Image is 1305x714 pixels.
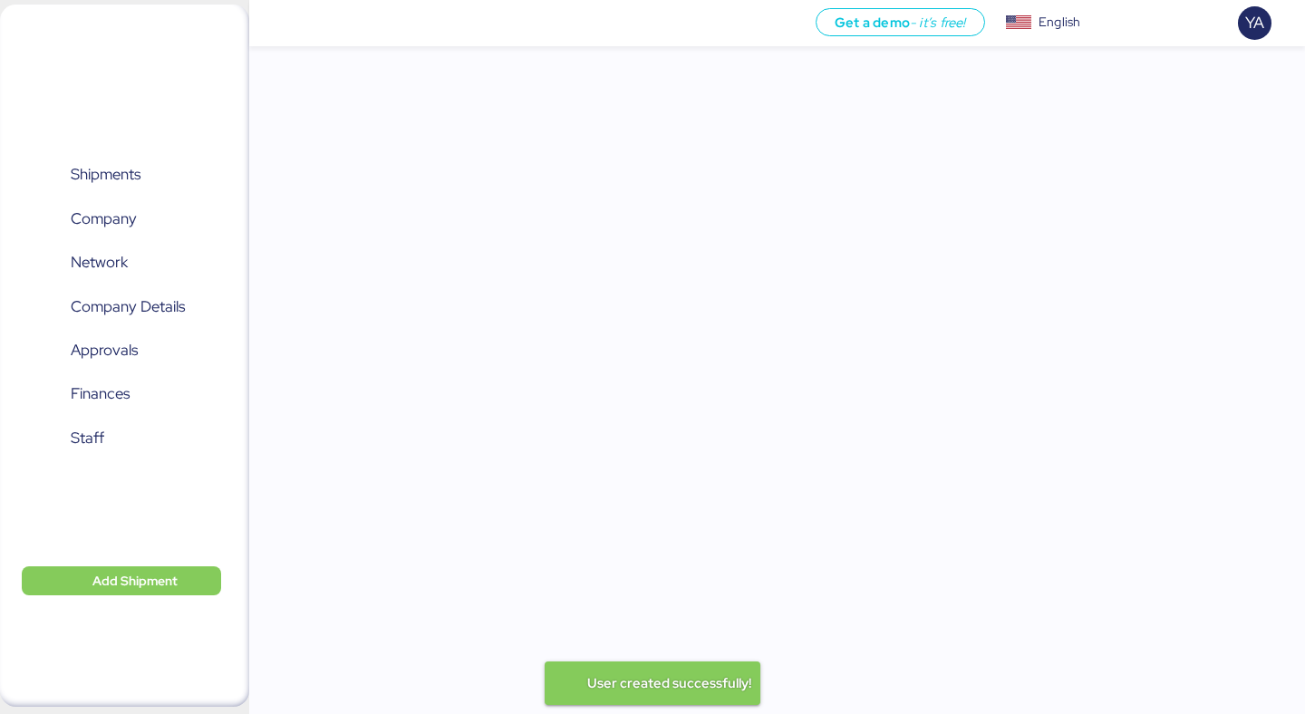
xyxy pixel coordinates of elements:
[71,337,138,363] span: Approvals
[71,425,104,451] span: Staff
[71,206,137,232] span: Company
[12,198,222,239] a: Company
[1039,13,1080,32] div: English
[71,294,185,320] span: Company Details
[12,242,222,284] a: Network
[12,418,222,459] a: Staff
[12,330,222,371] a: Approvals
[12,373,222,415] a: Finances
[1245,11,1264,34] span: YA
[22,566,221,595] button: Add Shipment
[12,154,222,196] a: Shipments
[12,285,222,327] a: Company Details
[260,8,291,39] button: Menu
[71,249,128,275] span: Network
[71,161,140,188] span: Shipments
[587,666,751,700] div: User created successfully!
[71,381,130,407] span: Finances
[92,570,178,592] span: Add Shipment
